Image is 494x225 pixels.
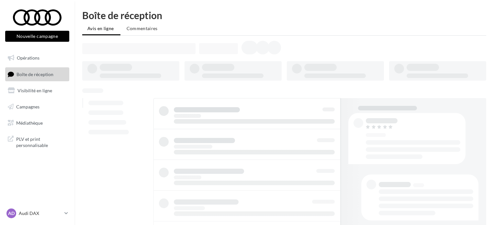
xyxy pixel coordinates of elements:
span: Opérations [17,55,39,61]
a: PLV et print personnalisable [4,132,71,151]
a: Campagnes [4,100,71,114]
span: AD [8,210,15,217]
p: Audi DAX [19,210,62,217]
span: Visibilité en ligne [17,88,52,93]
a: Opérations [4,51,71,65]
button: Nouvelle campagne [5,31,69,42]
a: Médiathèque [4,116,71,130]
div: Boîte de réception [82,10,486,20]
span: Médiathèque [16,120,43,125]
span: Commentaires [127,26,158,31]
span: Campagnes [16,104,39,109]
span: Boîte de réception [17,71,53,77]
span: PLV et print personnalisable [16,135,67,149]
a: AD Audi DAX [5,207,69,219]
a: Boîte de réception [4,67,71,81]
a: Visibilité en ligne [4,84,71,97]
